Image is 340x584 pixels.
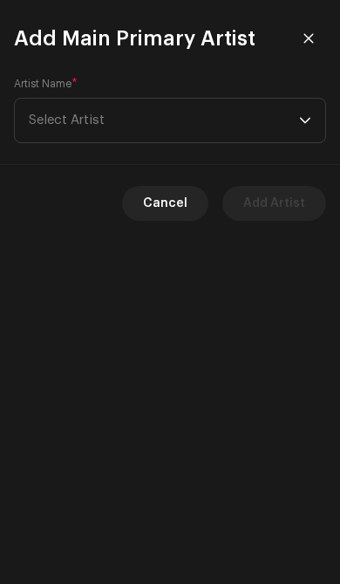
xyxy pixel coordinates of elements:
span: Select Artist [29,99,299,142]
button: Cancel [122,186,208,221]
span: Add Artist [243,186,305,221]
span: Select Artist [29,113,105,127]
span: Add Main Primary Artist [14,24,255,52]
span: Cancel [143,186,187,221]
button: Add Artist [222,186,326,221]
div: dropdown trigger [299,99,311,142]
label: Artist Name [14,77,78,91]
